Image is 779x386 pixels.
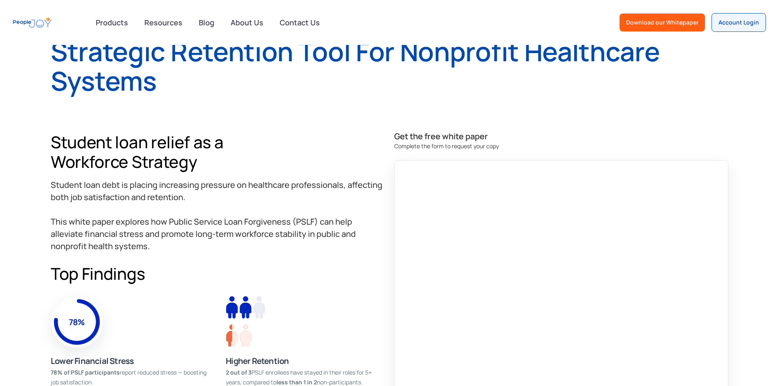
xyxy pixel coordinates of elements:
div: Account Login [718,18,759,27]
div: Higher Retention [226,355,384,368]
strong: less than 1 in 2 [276,378,317,386]
div: Student loan debt is placing increasing pressure on healthcare professionals, affecting both job ... [51,179,384,252]
div: Lower Financial Stress [51,355,209,368]
a: Download our Whitepaper [620,13,705,31]
strong: 78% of PSLF participants [51,368,120,376]
div: Products [91,14,133,31]
div: Complete the form to request your copy [394,142,728,150]
a: About Us [226,13,268,31]
a: home [13,13,52,32]
h3: Top findings [51,266,145,282]
div: Download our Whitepaper [626,18,698,27]
a: Account Login [712,13,766,32]
a: Blog [194,13,219,31]
a: Resources [139,13,187,31]
h1: The Financial ROI of Public Service Loan Forgiveness: A Strategic Retention Tool for Nonprofit He... [51,7,728,96]
h2: Student loan relief as a Workforce Strategy [51,132,384,172]
strong: 2 out of 3 [226,368,251,376]
div: Get the free white paper [394,132,728,141]
a: Contact Us [275,13,325,31]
